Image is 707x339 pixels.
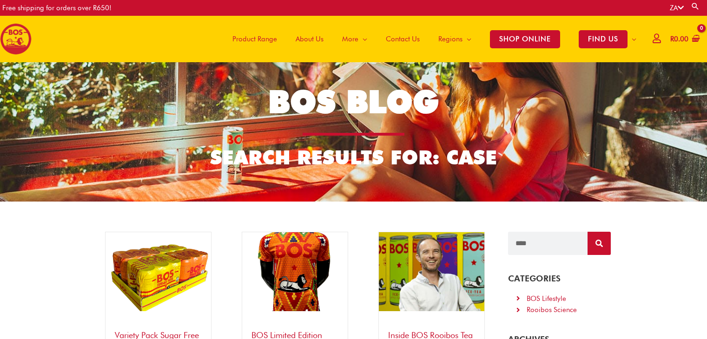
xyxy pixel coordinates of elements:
[342,25,358,53] span: More
[216,16,646,62] nav: Site Navigation
[490,30,560,48] span: SHOP ONLINE
[99,80,608,124] h1: BOS BLOG
[670,4,684,12] a: ZA
[670,35,688,43] bdi: 0.00
[386,25,420,53] span: Contact Us
[515,293,604,305] a: BOS Lifestyle
[232,25,277,53] span: Product Range
[99,145,608,170] h2: Search Results for: case
[515,304,604,316] a: Rooibos Science
[691,2,700,11] a: Search button
[668,29,700,50] a: View Shopping Cart, empty
[579,30,628,48] span: FIND US
[106,232,211,311] img: variety pack sugar free rooibos ice tea
[223,16,286,62] a: Product Range
[508,274,611,284] h4: CATEGORIES
[588,232,611,255] button: Search
[377,16,429,62] a: Contact Us
[429,16,481,62] a: Regions
[333,16,377,62] a: More
[438,25,463,53] span: Regions
[296,25,324,53] span: About Us
[379,232,484,311] img: Inside BOS Rooibos Tea with CEO Will Battersby cover
[670,35,674,43] span: R
[527,304,577,316] div: Rooibos Science
[481,16,569,62] a: SHOP ONLINE
[527,293,566,305] div: BOS Lifestyle
[286,16,333,62] a: About Us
